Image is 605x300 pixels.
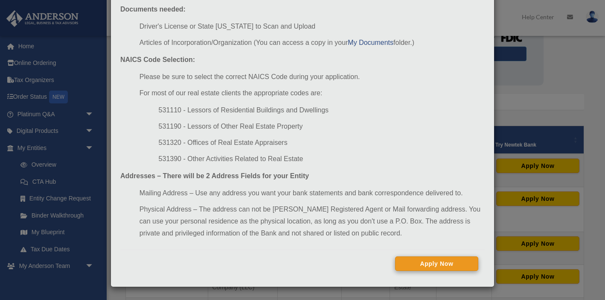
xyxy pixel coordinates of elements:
[159,153,485,165] li: 531390 - Other Activities Related to Real Estate
[159,137,485,149] li: 531320 - Offices of Real Estate Appraisers
[140,203,485,239] li: Physical Address – The address can not be [PERSON_NAME] Registered Agent or Mail forwarding addre...
[140,87,485,99] li: For most of our real estate clients the appropriate codes are:
[348,39,393,46] a: My Documents
[159,104,485,116] li: 531110 - Lessors of Residential Buildings and Dwellings
[120,56,195,63] strong: NAICS Code Selection:
[140,71,485,83] li: Please be sure to select the correct NAICS Code during your application.
[140,37,485,49] li: Articles of Incorporation/Organization (You can access a copy in your folder.)
[120,6,186,13] strong: Documents needed:
[140,21,485,32] li: Driver's License or State [US_STATE] to Scan and Upload
[395,256,478,271] button: Apply Now
[120,172,309,179] strong: Addresses – There will be 2 Address Fields for your Entity
[140,187,485,199] li: Mailing Address – Use any address you want your bank statements and bank correspondence delivered...
[159,121,485,132] li: 531190 - Lessors of Other Real Estate Property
